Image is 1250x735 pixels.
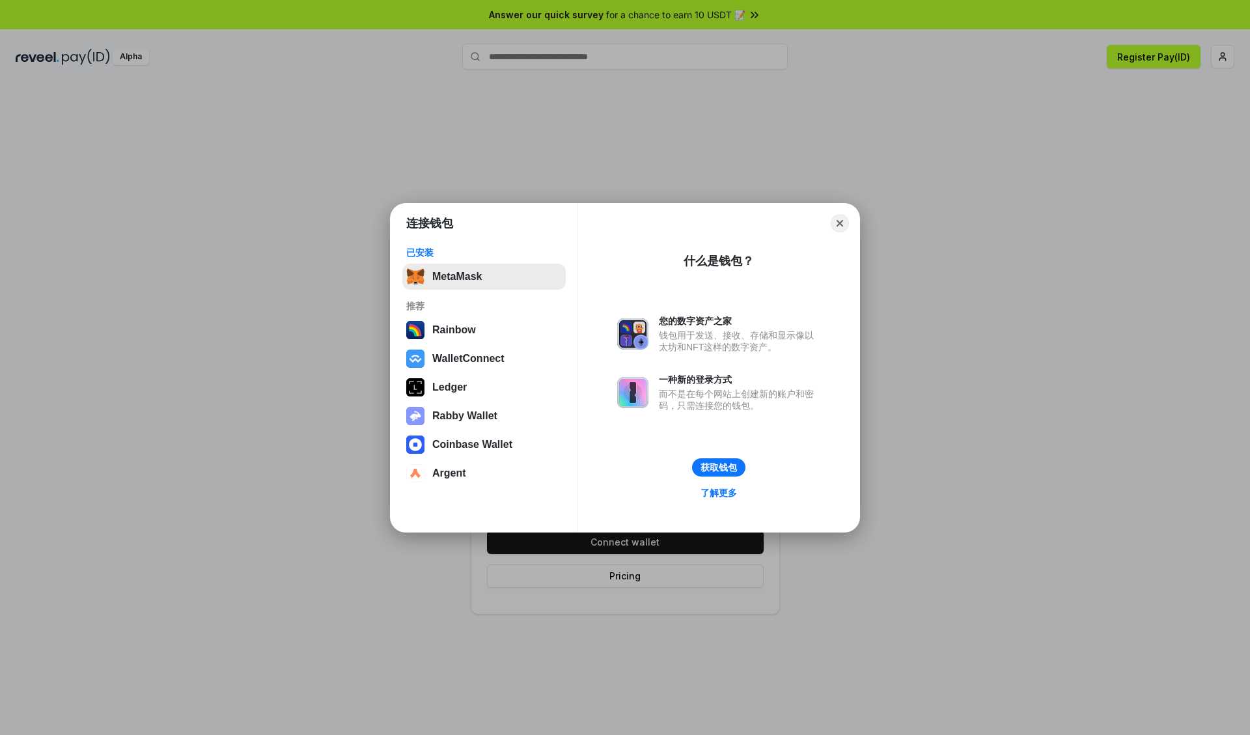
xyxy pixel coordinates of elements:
[402,346,566,372] button: WalletConnect
[402,317,566,343] button: Rainbow
[701,462,737,473] div: 获取钱包
[432,410,497,422] div: Rabby Wallet
[693,484,745,501] a: 了解更多
[432,439,512,451] div: Coinbase Wallet
[831,214,849,232] button: Close
[406,407,424,425] img: svg+xml,%3Csvg%20xmlns%3D%22http%3A%2F%2Fwww.w3.org%2F2000%2Fsvg%22%20fill%3D%22none%22%20viewBox...
[402,460,566,486] button: Argent
[402,264,566,290] button: MetaMask
[659,374,820,385] div: 一种新的登录方式
[617,318,648,350] img: svg+xml,%3Csvg%20xmlns%3D%22http%3A%2F%2Fwww.w3.org%2F2000%2Fsvg%22%20fill%3D%22none%22%20viewBox...
[406,247,562,258] div: 已安装
[432,324,476,336] div: Rainbow
[406,300,562,312] div: 推荐
[617,377,648,408] img: svg+xml,%3Csvg%20xmlns%3D%22http%3A%2F%2Fwww.w3.org%2F2000%2Fsvg%22%20fill%3D%22none%22%20viewBox...
[406,321,424,339] img: svg+xml,%3Csvg%20width%3D%22120%22%20height%3D%22120%22%20viewBox%3D%220%200%20120%20120%22%20fil...
[432,467,466,479] div: Argent
[684,253,754,269] div: 什么是钱包？
[659,315,820,327] div: 您的数字资产之家
[406,436,424,454] img: svg+xml,%3Csvg%20width%3D%2228%22%20height%3D%2228%22%20viewBox%3D%220%200%2028%2028%22%20fill%3D...
[432,381,467,393] div: Ledger
[692,458,745,477] button: 获取钱包
[406,378,424,396] img: svg+xml,%3Csvg%20xmlns%3D%22http%3A%2F%2Fwww.w3.org%2F2000%2Fsvg%22%20width%3D%2228%22%20height%3...
[432,271,482,283] div: MetaMask
[406,215,453,231] h1: 连接钱包
[406,350,424,368] img: svg+xml,%3Csvg%20width%3D%2228%22%20height%3D%2228%22%20viewBox%3D%220%200%2028%2028%22%20fill%3D...
[659,329,820,353] div: 钱包用于发送、接收、存储和显示像以太坊和NFT这样的数字资产。
[402,432,566,458] button: Coinbase Wallet
[402,403,566,429] button: Rabby Wallet
[432,353,505,365] div: WalletConnect
[406,268,424,286] img: svg+xml,%3Csvg%20fill%3D%22none%22%20height%3D%2233%22%20viewBox%3D%220%200%2035%2033%22%20width%...
[406,464,424,482] img: svg+xml,%3Csvg%20width%3D%2228%22%20height%3D%2228%22%20viewBox%3D%220%200%2028%2028%22%20fill%3D...
[701,487,737,499] div: 了解更多
[402,374,566,400] button: Ledger
[659,388,820,411] div: 而不是在每个网站上创建新的账户和密码，只需连接您的钱包。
